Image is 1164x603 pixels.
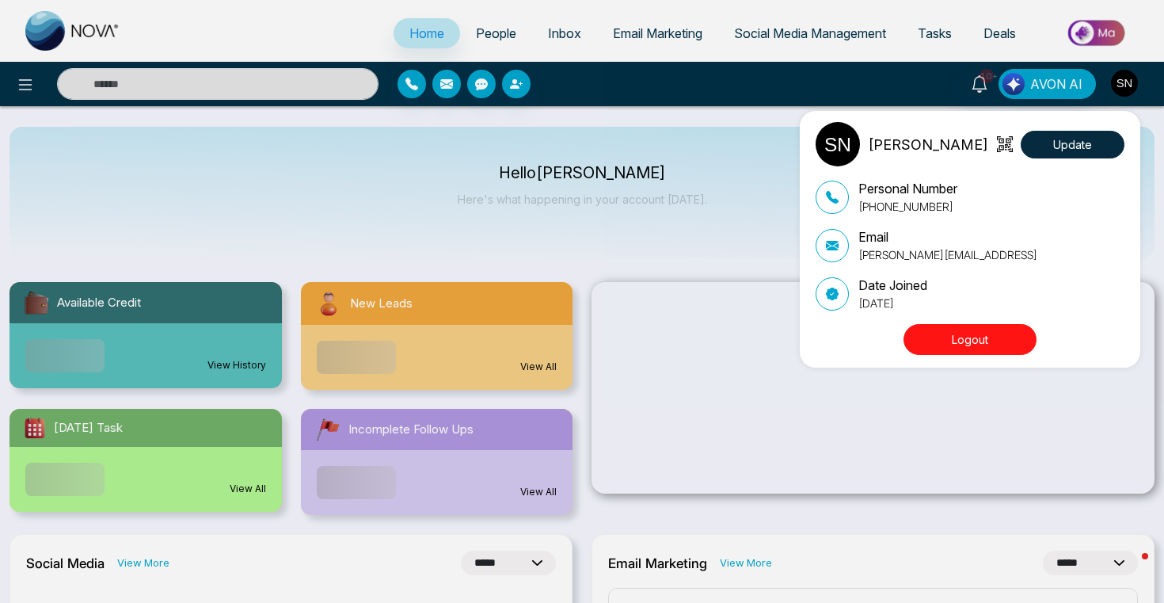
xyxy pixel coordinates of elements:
[903,324,1037,355] button: Logout
[858,198,957,215] p: [PHONE_NUMBER]
[858,276,927,295] p: Date Joined
[868,134,988,155] p: [PERSON_NAME]
[1110,549,1148,587] iframe: Intercom live chat
[858,179,957,198] p: Personal Number
[858,246,1037,263] p: [PERSON_NAME][EMAIL_ADDRESS]
[858,295,927,311] p: [DATE]
[1021,131,1124,158] button: Update
[858,227,1037,246] p: Email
